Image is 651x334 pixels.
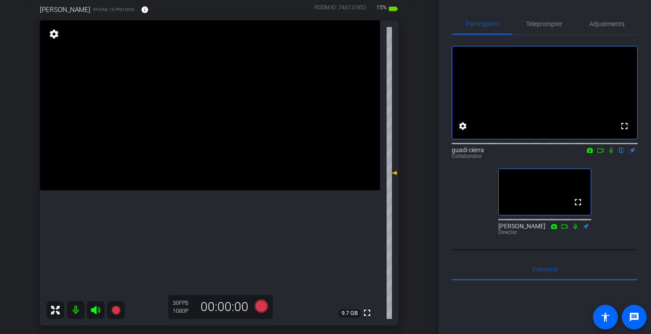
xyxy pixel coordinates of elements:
mat-icon: settings [457,121,468,131]
div: ROOM ID: 748137452 [314,5,366,16]
div: Director [498,230,591,236]
span: iPhone 16 Pro Max [93,7,134,12]
div: [PERSON_NAME] [498,223,591,236]
div: guadi cierra [452,146,638,160]
mat-icon: fullscreen [619,121,630,131]
mat-icon: flip [616,146,627,154]
mat-icon: fullscreen [573,197,583,207]
mat-icon: fullscreen [362,307,372,318]
mat-icon: info [141,6,149,14]
div: 00:00:00 [195,299,254,315]
span: Participants [465,21,499,27]
mat-icon: 0 dB [387,168,397,178]
mat-icon: settings [48,29,60,39]
span: Everyone [532,266,558,273]
div: 1080P [173,307,195,315]
span: [PERSON_NAME] [40,5,90,15]
span: FPS [179,300,188,306]
span: Teleprompter [526,21,562,27]
span: Adjustments [589,21,624,27]
div: Collaborator [452,154,638,160]
div: 30 [173,299,195,307]
span: 15% [375,2,388,14]
mat-icon: message [629,312,639,322]
mat-icon: accessibility [600,312,611,322]
span: 9.7 GB [338,309,361,318]
mat-icon: battery_std [388,4,399,14]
